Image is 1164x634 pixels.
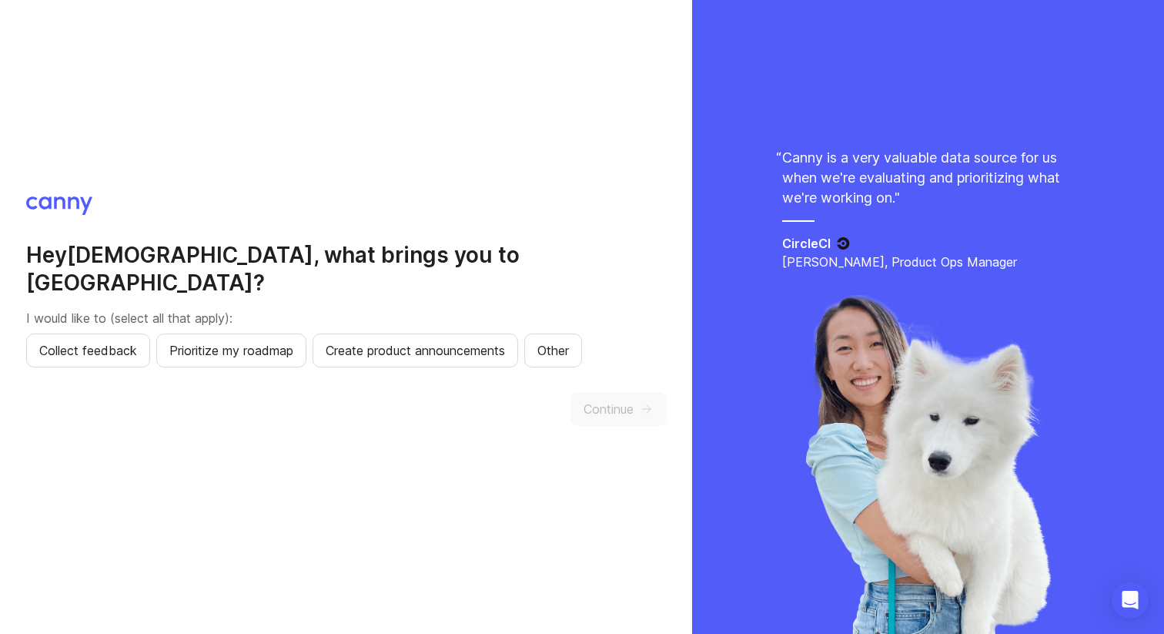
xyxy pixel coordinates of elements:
[26,196,93,215] img: Canny logo
[156,334,306,367] button: Prioritize my roadmap
[169,341,293,360] span: Prioritize my roadmap
[39,341,137,360] span: Collect feedback
[537,341,569,360] span: Other
[782,234,831,253] h5: CircleCI
[326,341,505,360] span: Create product announcements
[1112,582,1149,619] div: Open Intercom Messenger
[782,253,1075,271] p: [PERSON_NAME], Product Ops Manager
[524,334,582,367] button: Other
[313,334,518,367] button: Create product announcements
[26,241,667,297] h2: Hey [DEMOGRAPHIC_DATA] , what brings you to [GEOGRAPHIC_DATA]?
[782,148,1075,208] p: Canny is a very valuable data source for us when we're evaluating and prioritizing what we're wor...
[584,400,634,418] span: Continue
[837,237,850,250] img: CircleCI logo
[803,295,1054,634] img: liya-429d2be8cea6414bfc71c507a98abbfa.webp
[26,309,667,327] p: I would like to (select all that apply):
[26,334,150,367] button: Collect feedback
[570,392,667,426] button: Continue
